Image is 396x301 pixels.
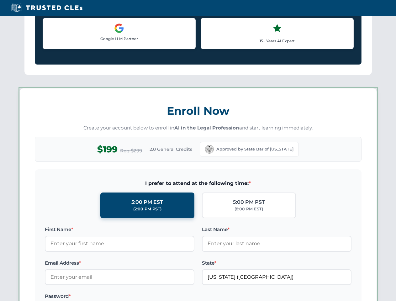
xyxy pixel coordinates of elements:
label: Last Name [202,226,351,233]
p: 15+ Years AI Expert [206,38,348,44]
p: Google LLM Partner [48,36,190,42]
span: I prefer to attend at the following time: [45,179,351,187]
img: Trusted CLEs [9,3,84,13]
div: 5:00 PM PST [233,198,265,206]
strong: AI in the Legal Profession [174,125,239,131]
div: (8:00 PM EST) [235,206,263,212]
span: 2.0 General Credits [150,146,192,153]
p: Create your account below to enroll in and start learning immediately. [35,124,362,132]
span: $199 [97,142,118,156]
img: Google [114,23,124,33]
img: California Bar [205,145,214,154]
div: 5:00 PM EST [131,198,163,206]
label: State [202,259,351,267]
label: First Name [45,226,194,233]
input: Enter your email [45,269,194,285]
span: Approved by State Bar of [US_STATE] [216,146,293,152]
input: California (CA) [202,269,351,285]
input: Enter your first name [45,236,194,251]
h3: Enroll Now [35,101,362,121]
span: Reg $299 [120,147,142,155]
label: Email Address [45,259,194,267]
input: Enter your last name [202,236,351,251]
label: Password [45,293,194,300]
div: (2:00 PM PST) [133,206,161,212]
